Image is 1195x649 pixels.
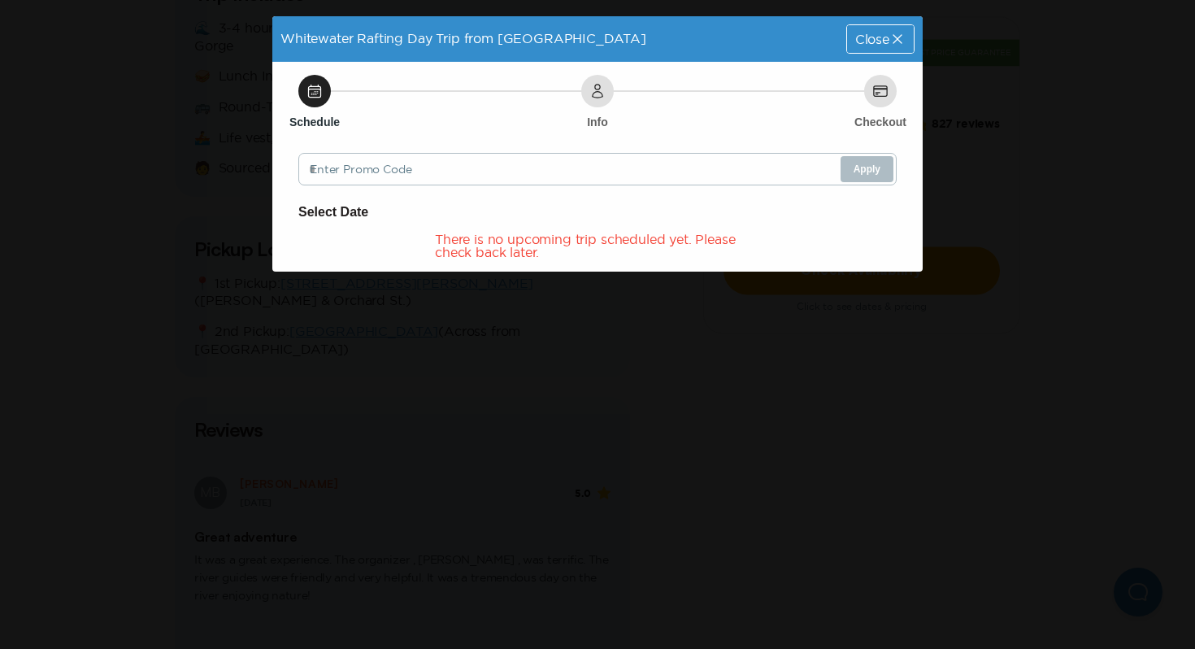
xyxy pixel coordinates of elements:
h6: Select Date [298,202,897,223]
div: There is no upcoming trip scheduled yet. Please check back later. [435,233,760,259]
h6: Info [587,114,608,130]
span: Whitewater Rafting Day Trip from [GEOGRAPHIC_DATA] [280,31,646,46]
h6: Schedule [289,114,340,130]
h6: Checkout [854,114,906,130]
span: Close [855,33,889,46]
